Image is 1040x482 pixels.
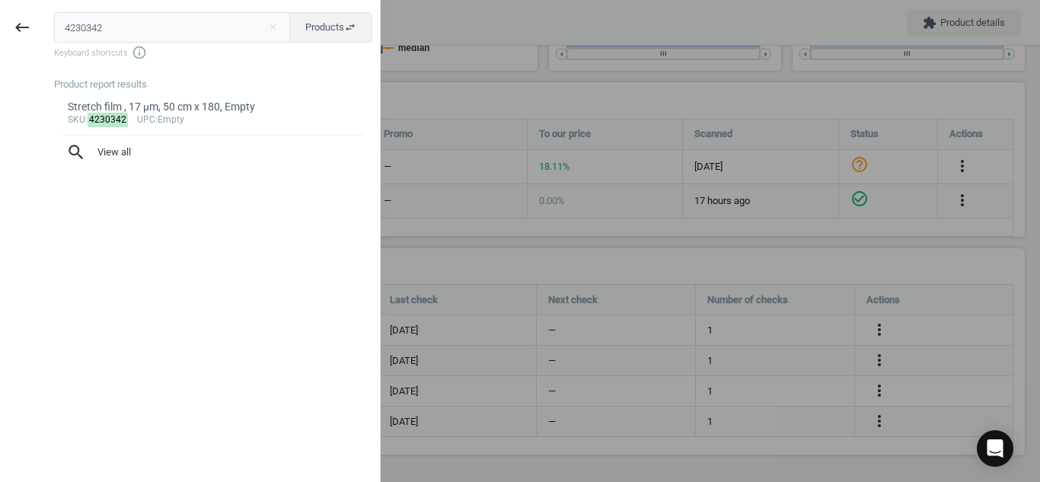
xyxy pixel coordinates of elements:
div: Product report results [54,78,380,91]
button: Close [261,21,284,34]
span: View all [66,142,360,162]
i: info_outline [132,45,147,60]
button: Productsswap_horiz [289,12,372,43]
button: keyboard_backspace [5,10,40,46]
span: sku [68,114,85,125]
div: Stretch film , 17 µm, 50 cm x 180, Empty [68,100,359,114]
span: upc [137,114,155,125]
button: searchView all [54,136,372,169]
span: Keyboard shortcuts [54,45,372,60]
i: search [66,142,86,162]
div: Open Intercom Messenger [977,430,1013,467]
div: : :Empty [68,114,359,126]
span: Products [305,21,356,34]
mark: 4230342 [88,113,129,127]
i: swap_horiz [344,21,356,34]
i: keyboard_backspace [13,18,31,37]
input: Enter the SKU or product name [54,12,291,43]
